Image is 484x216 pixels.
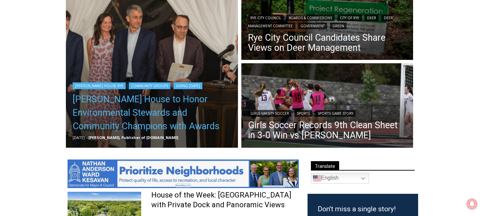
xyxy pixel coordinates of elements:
a: City of Rye [337,14,362,21]
a: Giving [DATE] [173,82,202,89]
a: Sports Game Story [315,110,356,117]
a: Girls Soccer Records 9th Clean Sheet in 3-0 Win vs [PERSON_NAME] [248,120,407,140]
a: Green [330,23,347,29]
a: [PERSON_NAME], Publisher of [DOMAIN_NAME] [88,135,178,140]
img: (PHOTO: Hannah Jachman scores a header goal on October 7, 2025, with teammates Parker Calhoun (#1... [241,63,413,149]
a: Read More Girls Soccer Records 9th Clean Sheet in 3-0 Win vs Harrison [241,63,413,149]
a: [PERSON_NAME] Read Sanctuary Fall Fest: [DATE] [0,67,100,84]
div: 5 [71,57,74,64]
div: | | [73,81,231,89]
h4: [PERSON_NAME] Read Sanctuary Fall Fest: [DATE] [5,68,89,83]
div: | | | | | | [248,13,407,29]
a: Rye City Council Candidates Share Views on Deer Management [248,33,407,53]
div: unique DIY crafts [71,20,97,55]
div: 6 [79,57,82,64]
time: [DATE] [73,135,85,140]
a: Intern @ [DOMAIN_NAME] [162,65,326,84]
a: Government [298,23,327,29]
div: | | [248,109,407,117]
div: "I learned about the history of a place I’d honestly never considered even as a resident of [GEOG... [170,0,318,65]
img: en [313,174,321,182]
a: Boards & Commissions [286,14,334,21]
a: Rye City Council [248,14,283,21]
span: – [86,135,88,140]
span: Translate [311,161,339,170]
a: Girls Varsity Soccer [248,110,291,117]
div: / [75,57,77,64]
a: Deer [365,14,378,21]
h3: Don’t miss a single story! [318,204,408,215]
a: Sports [294,110,312,117]
a: [PERSON_NAME] House to Honor Environmental Stewards and Community Champions with Awards [73,93,231,133]
a: English [311,173,369,184]
a: House of the Week: [GEOGRAPHIC_DATA] with Private Dock and Panoramic Views [151,190,299,210]
span: Intern @ [DOMAIN_NAME] [176,67,312,82]
a: Community Groups [129,82,170,89]
a: [PERSON_NAME] House Rye [73,82,126,89]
